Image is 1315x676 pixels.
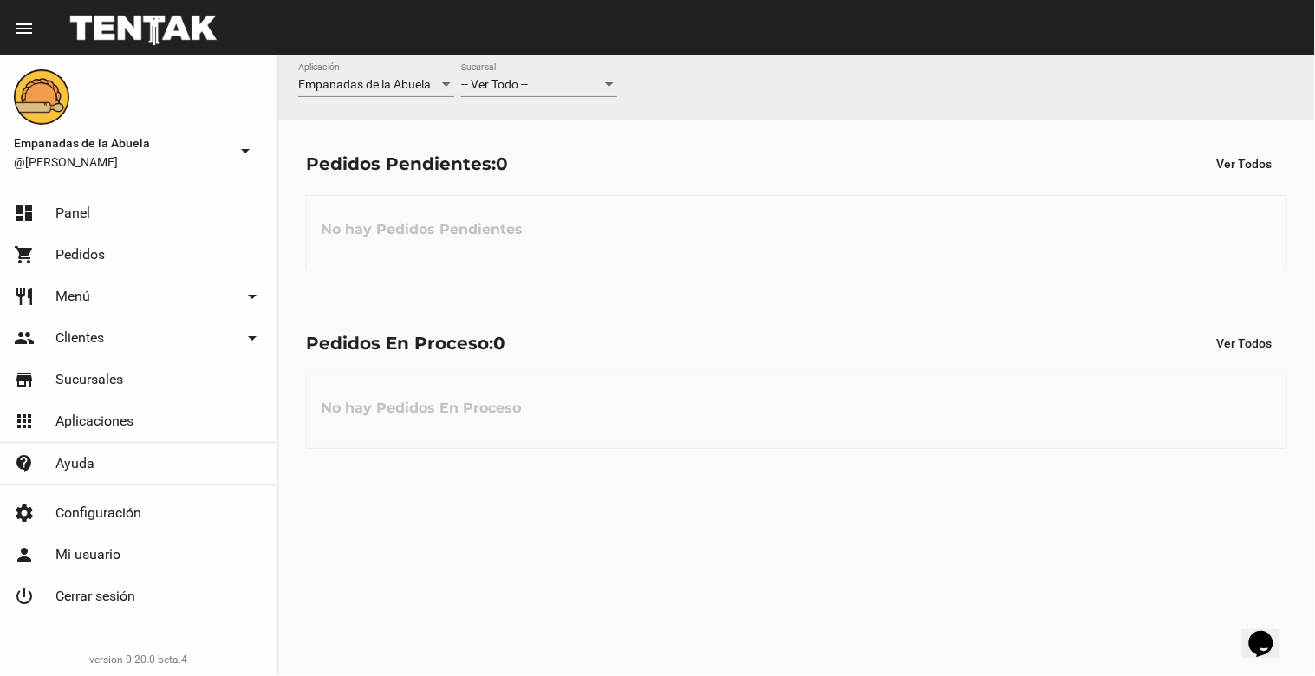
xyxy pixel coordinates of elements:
[14,651,263,668] div: version 0.20.0-beta.4
[55,329,104,347] span: Clientes
[235,140,256,161] mat-icon: arrow_drop_down
[55,546,120,563] span: Mi usuario
[1217,157,1273,171] span: Ver Todos
[14,586,35,607] mat-icon: power_settings_new
[307,204,537,256] h3: No hay Pedidos Pendientes
[242,328,263,348] mat-icon: arrow_drop_down
[55,455,94,472] span: Ayuda
[14,411,35,432] mat-icon: apps
[14,69,69,125] img: f0136945-ed32-4f7c-91e3-a375bc4bb2c5.png
[298,77,431,91] span: Empanadas de la Abuela
[14,453,35,474] mat-icon: contact_support
[14,544,35,565] mat-icon: person
[14,18,35,39] mat-icon: menu
[1217,336,1273,350] span: Ver Todos
[14,328,35,348] mat-icon: people
[496,153,508,174] span: 0
[307,382,535,434] h3: No hay Pedidos En Proceso
[14,153,228,171] span: @[PERSON_NAME]
[14,369,35,390] mat-icon: store
[14,203,35,224] mat-icon: dashboard
[461,77,528,91] span: -- Ver Todo --
[1242,607,1298,659] iframe: chat widget
[242,286,263,307] mat-icon: arrow_drop_down
[55,288,90,305] span: Menú
[1203,148,1286,179] button: Ver Todos
[14,503,35,523] mat-icon: settings
[55,588,135,605] span: Cerrar sesión
[55,504,141,522] span: Configuración
[306,150,508,178] div: Pedidos Pendientes:
[1203,328,1286,359] button: Ver Todos
[55,413,133,430] span: Aplicaciones
[55,205,90,222] span: Panel
[14,133,228,153] span: Empanadas de la Abuela
[306,329,505,357] div: Pedidos En Proceso:
[14,286,35,307] mat-icon: restaurant
[493,333,505,354] span: 0
[14,244,35,265] mat-icon: shopping_cart
[55,246,105,263] span: Pedidos
[55,371,123,388] span: Sucursales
